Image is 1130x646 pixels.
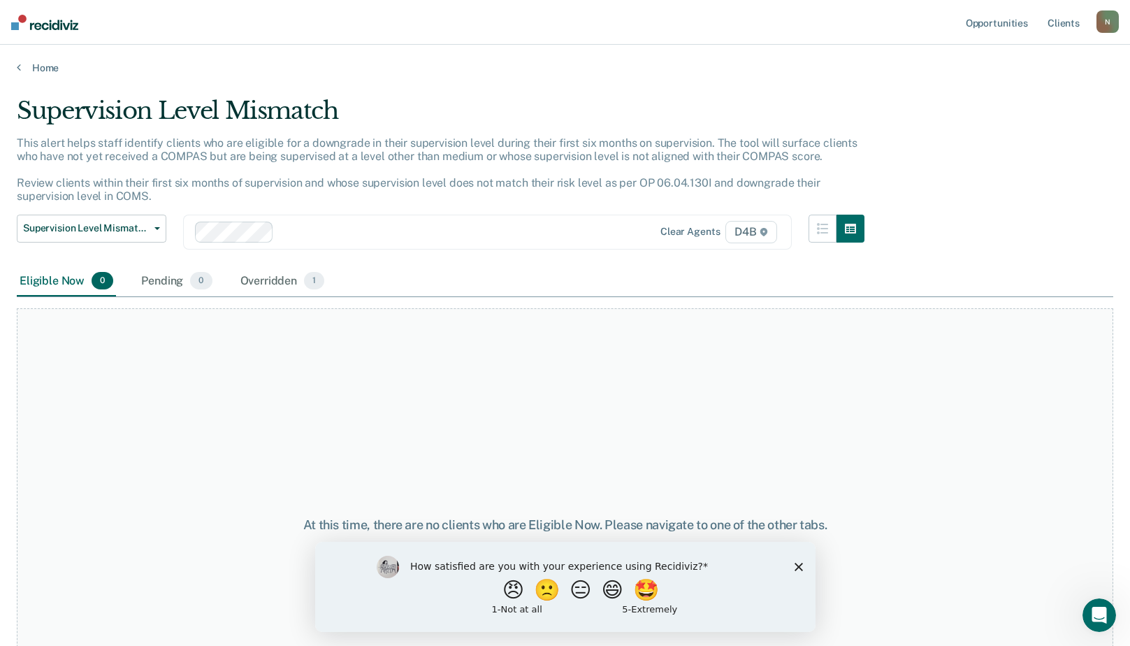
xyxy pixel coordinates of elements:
span: 0 [92,272,113,290]
span: Supervision Level Mismatch [23,222,149,234]
div: Clear agents [660,226,720,238]
div: At this time, there are no clients who are Eligible Now. Please navigate to one of the other tabs. [291,517,839,533]
button: Supervision Level Mismatch [17,215,166,243]
button: N [1096,10,1119,33]
p: This alert helps staff identify clients who are eligible for a downgrade in their supervision lev... [17,136,857,203]
img: Recidiviz [11,15,78,30]
div: Supervision Level Mismatch [17,96,864,136]
span: 1 [304,272,324,290]
span: D4B [725,221,776,243]
iframe: Intercom live chat [1082,598,1116,632]
div: Overridden1 [238,266,328,297]
div: Pending0 [138,266,215,297]
a: Home [17,62,1113,74]
iframe: Survey by Kim from Recidiviz [315,542,816,632]
div: Eligible Now0 [17,266,116,297]
span: 0 [190,272,212,290]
